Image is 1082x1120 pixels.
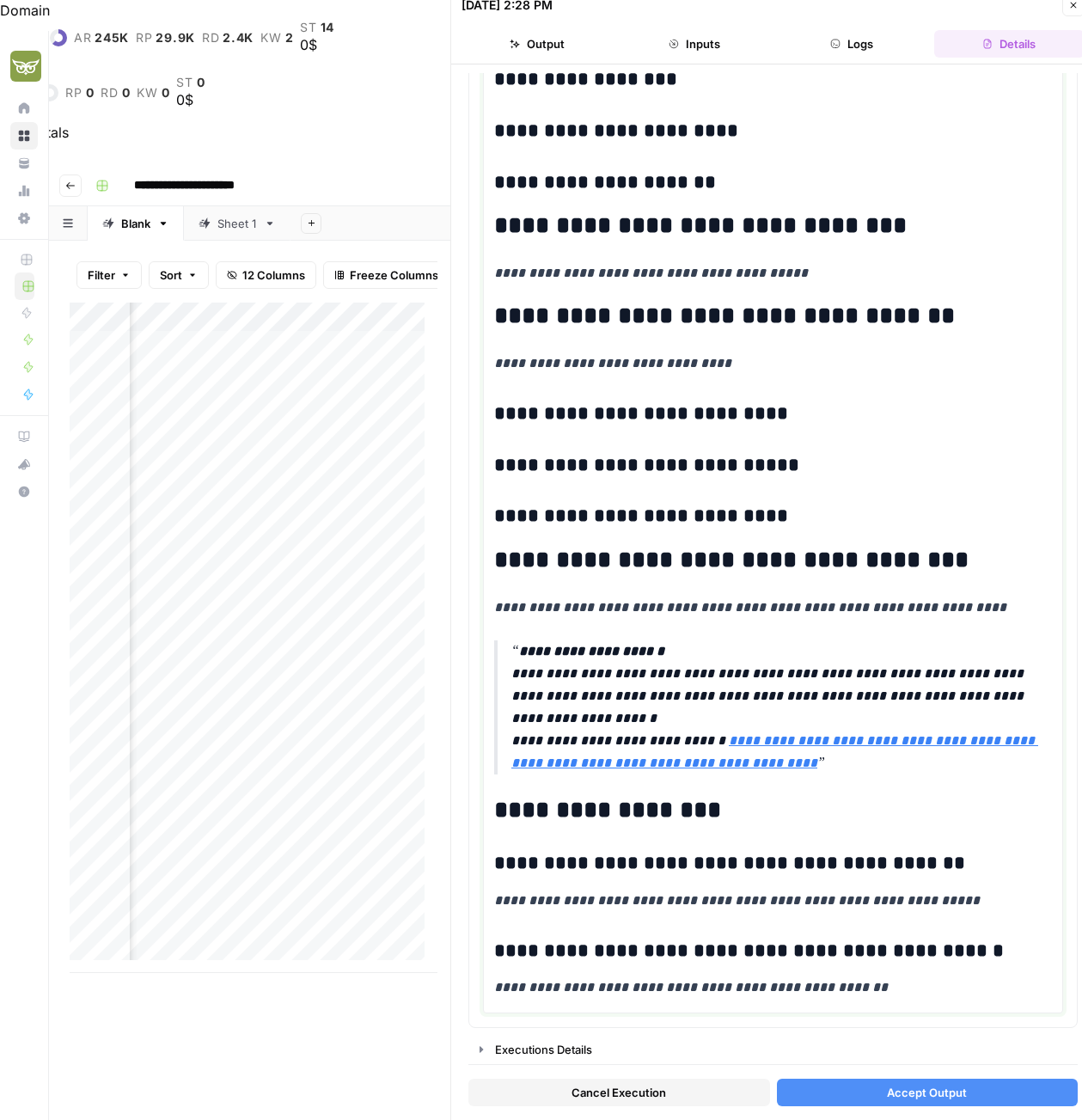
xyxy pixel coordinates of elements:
span: ar [74,31,91,45]
span: kw [260,31,281,45]
a: st14 [300,21,334,34]
button: Logs [777,30,927,58]
span: 14 [321,21,334,34]
span: 0 [197,76,205,89]
a: rp29.9K [136,31,195,45]
span: Cancel Execution [572,1084,666,1101]
span: 0 [86,86,95,100]
button: Executions Details [469,1036,1077,1063]
button: Freeze Columns [323,261,449,289]
span: 2.4K [223,31,254,45]
button: What's new? [10,450,38,478]
button: Filter [76,261,142,289]
span: 12 Columns [242,266,305,284]
button: Output [462,30,612,58]
div: 0$ [300,34,334,55]
span: Accept Output [887,1084,967,1101]
span: Freeze Columns [350,266,438,284]
span: st [176,76,193,89]
div: Executions Details [495,1041,1067,1058]
a: st0 [176,76,205,89]
button: Sort [149,261,209,289]
a: ar245K [74,31,129,45]
span: rp [136,31,152,45]
span: 0 [162,86,170,100]
div: Sheet 1 [217,215,257,232]
span: 245K [95,31,129,45]
button: Accept Output [777,1079,1079,1106]
div: 0$ [176,89,205,110]
button: Inputs [619,30,769,58]
span: st [300,21,316,34]
a: Sheet 1 [184,206,290,241]
a: rd2.4K [202,31,254,45]
span: 29.9K [156,31,195,45]
button: Help + Support [10,478,38,505]
div: What's new? [11,451,37,477]
span: rp [65,86,82,100]
a: Blank [88,206,184,241]
span: Filter [88,266,115,284]
span: rd [202,31,219,45]
a: Your Data [10,150,38,177]
a: rp0 [65,86,94,100]
span: Sort [160,266,182,284]
a: kw2 [260,31,293,45]
a: Usage [10,177,38,205]
a: Settings [10,205,38,232]
button: 12 Columns [216,261,316,289]
button: Cancel Execution [468,1079,770,1106]
div: Blank [121,215,150,232]
span: rd [101,86,118,100]
span: 2 [285,31,294,45]
a: kw0 [137,86,169,100]
span: kw [137,86,157,100]
a: dr62 [9,29,67,46]
a: rd0 [101,86,130,100]
span: 0 [122,86,131,100]
a: AirOps Academy [10,423,38,450]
